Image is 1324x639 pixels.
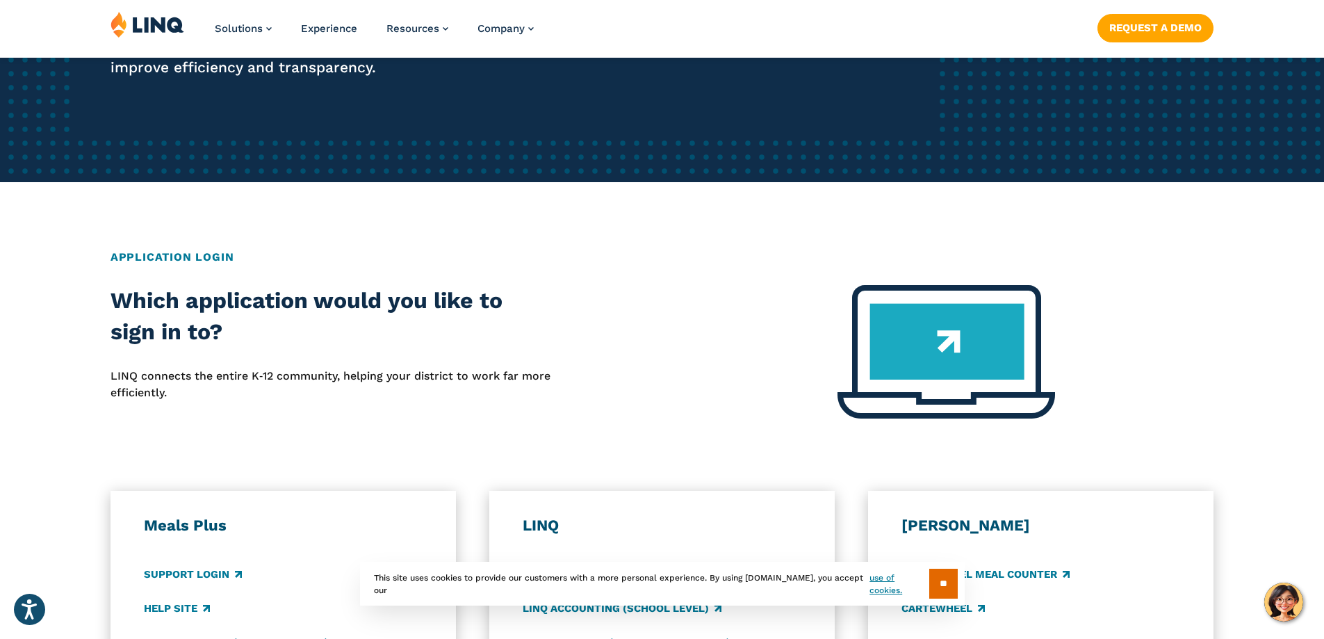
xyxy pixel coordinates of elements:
[386,22,439,35] span: Resources
[1264,583,1303,622] button: Hello, have a question? Let’s chat.
[523,516,802,535] h3: LINQ
[144,516,423,535] h3: Meals Plus
[144,567,242,582] a: Support Login
[111,249,1213,266] h2: Application Login
[111,11,184,38] img: LINQ | K‑12 Software
[386,22,448,35] a: Resources
[901,516,1181,535] h3: [PERSON_NAME]
[215,11,534,57] nav: Primary Navigation
[477,22,534,35] a: Company
[111,285,551,348] h2: Which application would you like to sign in to?
[111,368,551,402] p: LINQ connects the entire K‑12 community, helping your district to work far more efficiently.
[869,572,929,597] a: use of cookies.
[1097,11,1213,42] nav: Button Navigation
[215,22,272,35] a: Solutions
[360,562,965,606] div: This site uses cookies to provide our customers with a more personal experience. By using [DOMAIN...
[1097,14,1213,42] a: Request a Demo
[301,22,357,35] a: Experience
[901,567,1070,582] a: CARTEWHEEL Meal Counter
[477,22,525,35] span: Company
[215,22,263,35] span: Solutions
